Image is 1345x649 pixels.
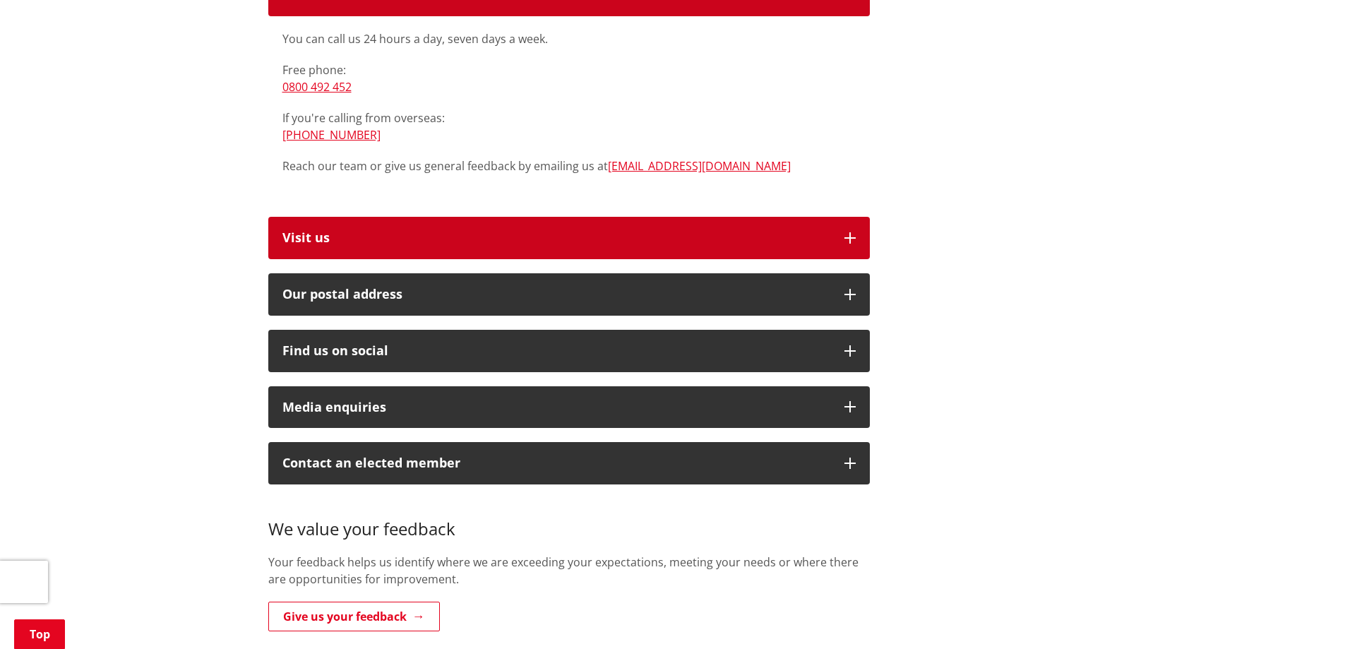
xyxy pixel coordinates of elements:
[608,158,791,174] a: [EMAIL_ADDRESS][DOMAIN_NAME]
[282,456,830,470] p: Contact an elected member
[282,61,856,95] p: Free phone:
[282,79,352,95] a: 0800 492 452
[268,386,870,429] button: Media enquiries
[268,330,870,372] button: Find us on social
[14,619,65,649] a: Top
[282,157,856,174] p: Reach our team or give us general feedback by emailing us at
[268,499,870,540] h3: We value your feedback
[268,273,870,316] button: Our postal address
[1280,590,1331,641] iframe: Messenger Launcher
[268,554,870,588] p: Your feedback helps us identify where we are exceeding your expectations, meeting your needs or w...
[282,109,856,143] p: If you're calling from overseas:
[268,217,870,259] button: Visit us
[282,30,856,47] p: You can call us 24 hours a day, seven days a week.
[282,287,830,302] h2: Our postal address
[282,127,381,143] a: [PHONE_NUMBER]
[282,231,830,245] p: Visit us
[268,602,440,631] a: Give us your feedback
[282,344,830,358] div: Find us on social
[268,442,870,484] button: Contact an elected member
[282,400,830,415] div: Media enquiries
